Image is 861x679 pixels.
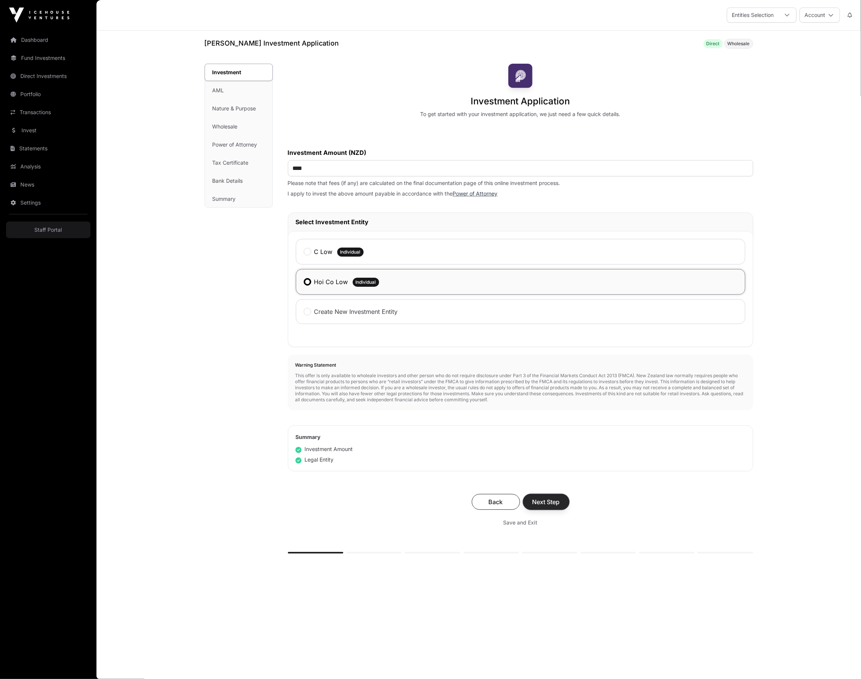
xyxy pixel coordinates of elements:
div: Entities Selection [727,8,778,22]
img: PAM [508,64,532,88]
span: Next Step [532,497,560,506]
a: Transactions [6,104,90,121]
h2: Select Investment Entity [296,217,745,226]
a: Portfolio [6,86,90,102]
a: Direct Investments [6,68,90,84]
a: Power of Attorney [453,190,498,197]
a: Dashboard [6,32,90,48]
button: Next Step [523,494,569,510]
p: I apply to invest the above amount payable in accordance with the [288,190,753,197]
a: Settings [6,194,90,211]
h2: Warning Statement [295,362,746,368]
a: Staff Portal [6,222,90,238]
button: Back [472,494,520,510]
button: Account [800,8,840,23]
div: Legal Entity [296,456,334,463]
a: Invest [6,122,90,139]
label: Create New Investment Entity [314,307,398,316]
h2: Summary [296,433,745,441]
a: News [6,176,90,193]
button: Save and Exit [494,516,547,529]
span: Direct [707,41,720,47]
h1: Investment Application [471,95,570,107]
span: Wholesale [728,41,750,47]
span: Individual [356,279,376,285]
label: Hoi Co Low [314,277,348,286]
p: Please note that fees (if any) are calculated on the final documentation page of this online inve... [288,179,753,187]
img: Icehouse Ventures Logo [9,8,69,23]
h1: [PERSON_NAME] Investment Application [205,38,339,49]
span: Individual [340,249,361,255]
span: Back [481,497,511,506]
span: Save and Exit [503,519,538,526]
iframe: Chat Widget [823,643,861,679]
a: Fund Investments [6,50,90,66]
a: Analysis [6,158,90,175]
div: Investment Amount [296,445,353,453]
label: C Low [314,247,333,256]
label: Investment Amount (NZD) [288,148,753,157]
a: Statements [6,140,90,157]
p: This offer is only available to wholeale investors and other person who do not require disclosure... [295,373,746,403]
div: To get started with your investment application, we just need a few quick details. [421,110,621,118]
